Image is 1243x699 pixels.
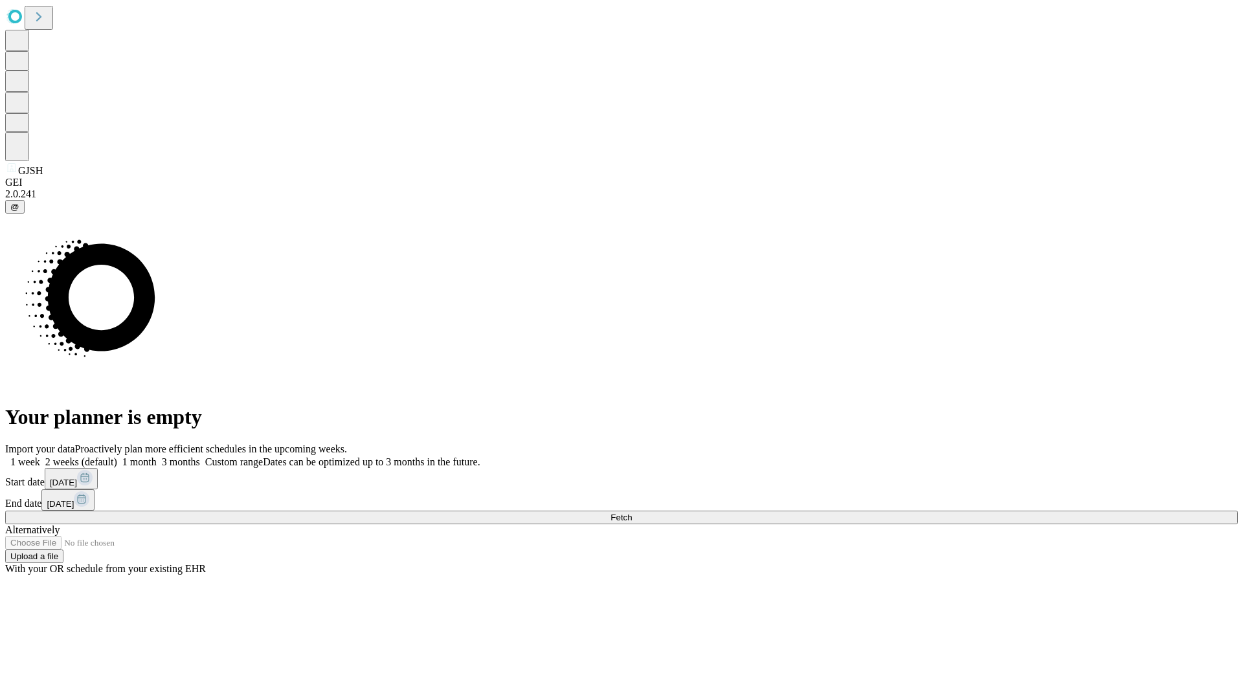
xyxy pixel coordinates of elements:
span: Dates can be optimized up to 3 months in the future. [263,456,480,467]
div: 2.0.241 [5,188,1238,200]
span: Fetch [610,513,632,522]
h1: Your planner is empty [5,405,1238,429]
span: With your OR schedule from your existing EHR [5,563,206,574]
span: Custom range [205,456,263,467]
span: [DATE] [47,499,74,509]
span: 2 weeks (default) [45,456,117,467]
button: Upload a file [5,549,63,563]
span: [DATE] [50,478,77,487]
button: Fetch [5,511,1238,524]
button: @ [5,200,25,214]
span: Proactively plan more efficient schedules in the upcoming weeks. [75,443,347,454]
span: Import your data [5,443,75,454]
button: [DATE] [41,489,95,511]
span: 1 month [122,456,157,467]
span: 3 months [162,456,200,467]
div: End date [5,489,1238,511]
span: GJSH [18,165,43,176]
div: Start date [5,468,1238,489]
span: 1 week [10,456,40,467]
span: Alternatively [5,524,60,535]
span: @ [10,202,19,212]
button: [DATE] [45,468,98,489]
div: GEI [5,177,1238,188]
